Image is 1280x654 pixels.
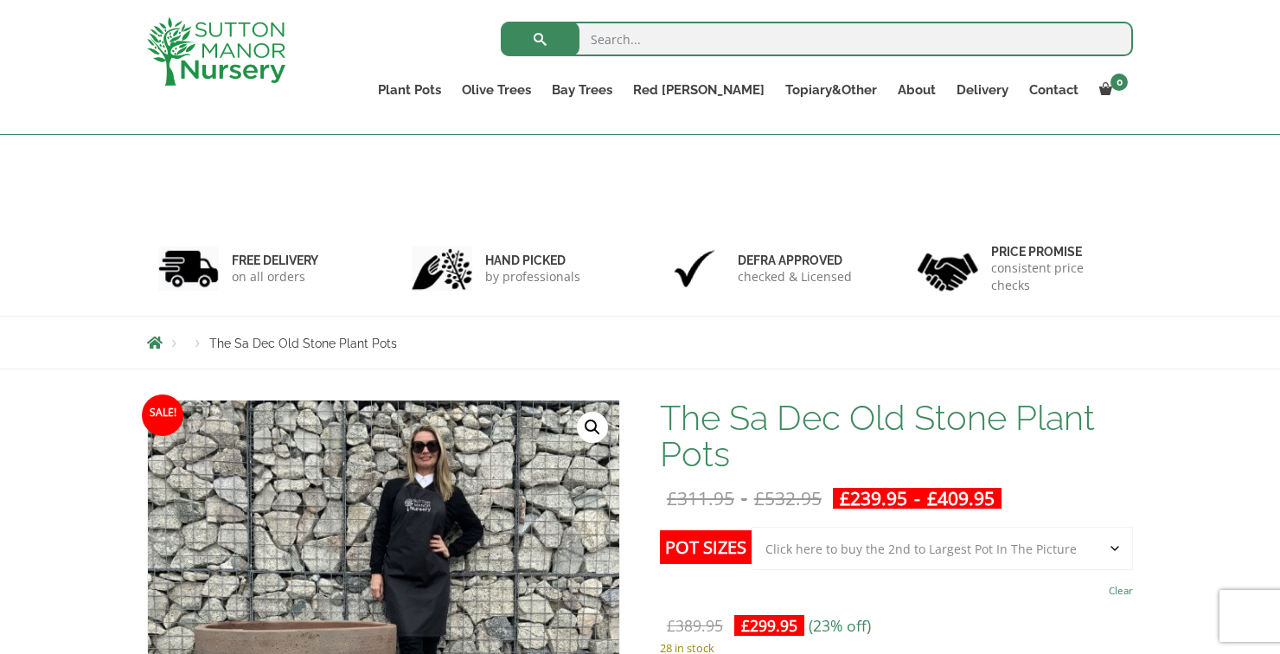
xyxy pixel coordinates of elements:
[232,253,318,268] h6: FREE DELIVERY
[660,530,752,564] label: Pot Sizes
[147,17,285,86] img: logo
[451,78,541,102] a: Olive Trees
[147,336,1133,349] nav: Breadcrumbs
[1089,78,1133,102] a: 0
[412,247,472,291] img: 2.jpg
[927,486,995,510] bdi: 409.95
[142,394,183,436] span: Sale!
[485,253,580,268] h6: hand picked
[660,488,829,509] del: -
[775,78,887,102] a: Topiary&Other
[667,486,677,510] span: £
[991,244,1123,260] h6: Price promise
[738,268,852,285] p: checked & Licensed
[577,412,608,443] a: View full-screen image gallery
[1019,78,1089,102] a: Contact
[840,486,850,510] span: £
[927,486,938,510] span: £
[741,615,750,636] span: £
[946,78,1019,102] a: Delivery
[158,247,219,291] img: 1.jpg
[232,268,318,285] p: on all orders
[754,486,822,510] bdi: 532.95
[833,488,1002,509] ins: -
[664,247,725,291] img: 3.jpg
[1109,579,1133,603] a: Clear options
[809,615,871,636] span: (23% off)
[667,486,734,510] bdi: 311.95
[991,260,1123,294] p: consistent price checks
[741,615,797,636] bdi: 299.95
[660,400,1133,472] h1: The Sa Dec Old Stone Plant Pots
[1110,74,1128,91] span: 0
[754,486,765,510] span: £
[887,78,946,102] a: About
[541,78,623,102] a: Bay Trees
[501,22,1133,56] input: Search...
[918,242,978,295] img: 4.jpg
[368,78,451,102] a: Plant Pots
[485,268,580,285] p: by professionals
[667,615,675,636] span: £
[623,78,775,102] a: Red [PERSON_NAME]
[738,253,852,268] h6: Defra approved
[667,615,723,636] bdi: 389.95
[209,337,397,350] span: The Sa Dec Old Stone Plant Pots
[840,486,907,510] bdi: 239.95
